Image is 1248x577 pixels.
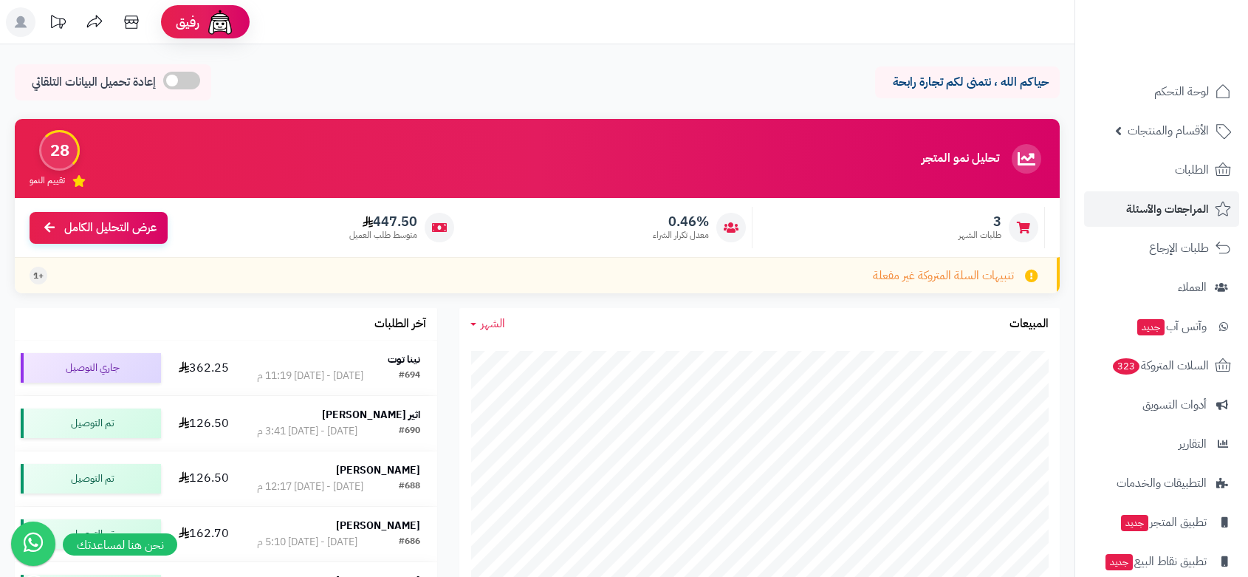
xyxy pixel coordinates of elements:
[30,212,168,244] a: عرض التحليل الكامل
[21,409,161,438] div: تم التوصيل
[336,518,420,533] strong: [PERSON_NAME]
[1120,512,1207,533] span: تطبيق المتجر
[1084,465,1239,501] a: التطبيقات والخدمات
[399,424,420,439] div: #690
[873,267,1014,284] span: تنبيهات السلة المتروكة غير مفعلة
[167,451,239,506] td: 126.50
[322,407,420,423] strong: اثير [PERSON_NAME]
[336,462,420,478] strong: [PERSON_NAME]
[1084,231,1239,266] a: طلبات الإرجاع
[167,396,239,451] td: 126.50
[33,270,44,282] span: +1
[470,315,505,332] a: الشهر
[1113,358,1139,375] span: 323
[481,315,505,332] span: الشهر
[21,464,161,494] div: تم التوصيل
[374,318,426,331] h3: آخر الطلبات
[21,353,161,383] div: جاري التوصيل
[176,13,199,31] span: رفيق
[1137,319,1165,335] span: جديد
[959,214,1001,230] span: 3
[1148,40,1234,71] img: logo-2.png
[388,352,420,367] strong: نينا توت
[1121,515,1148,531] span: جديد
[399,479,420,494] div: #688
[1084,191,1239,227] a: المراجعات والأسئلة
[167,507,239,561] td: 162.70
[653,214,709,230] span: 0.46%
[1105,554,1133,570] span: جديد
[1009,318,1049,331] h3: المبيعات
[167,341,239,395] td: 362.25
[1136,316,1207,337] span: وآتس آب
[959,229,1001,242] span: طلبات الشهر
[1084,348,1239,383] a: السلات المتروكة323
[1117,473,1207,494] span: التطبيقات والخدمات
[205,7,235,37] img: ai-face.png
[1149,238,1209,259] span: طلبات الإرجاع
[399,535,420,550] div: #686
[1111,355,1209,376] span: السلات المتروكة
[257,369,363,383] div: [DATE] - [DATE] 11:19 م
[257,424,357,439] div: [DATE] - [DATE] 3:41 م
[1126,199,1209,219] span: المراجعات والأسئلة
[1084,270,1239,305] a: العملاء
[349,214,417,230] span: 447.50
[1084,387,1239,423] a: أدوات التسويق
[399,369,420,383] div: #694
[1179,434,1207,454] span: التقارير
[1154,81,1209,102] span: لوحة التحكم
[349,229,417,242] span: متوسط طلب العميل
[32,74,156,91] span: إعادة تحميل البيانات التلقائي
[1142,395,1207,415] span: أدوات التسويق
[1178,277,1207,298] span: العملاء
[1104,551,1207,572] span: تطبيق نقاط البيع
[886,74,1049,91] p: حياكم الله ، نتمنى لكم تجارة رابحة
[1084,309,1239,344] a: وآتس آبجديد
[30,174,65,187] span: تقييم النمو
[257,479,363,494] div: [DATE] - [DATE] 12:17 م
[922,152,999,165] h3: تحليل نمو المتجر
[39,7,76,41] a: تحديثات المنصة
[21,519,161,549] div: تم التوصيل
[653,229,709,242] span: معدل تكرار الشراء
[1084,74,1239,109] a: لوحة التحكم
[1128,120,1209,141] span: الأقسام والمنتجات
[1084,505,1239,540] a: تطبيق المتجرجديد
[1084,426,1239,462] a: التقارير
[1084,152,1239,188] a: الطلبات
[1175,160,1209,180] span: الطلبات
[257,535,357,550] div: [DATE] - [DATE] 5:10 م
[64,219,157,236] span: عرض التحليل الكامل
